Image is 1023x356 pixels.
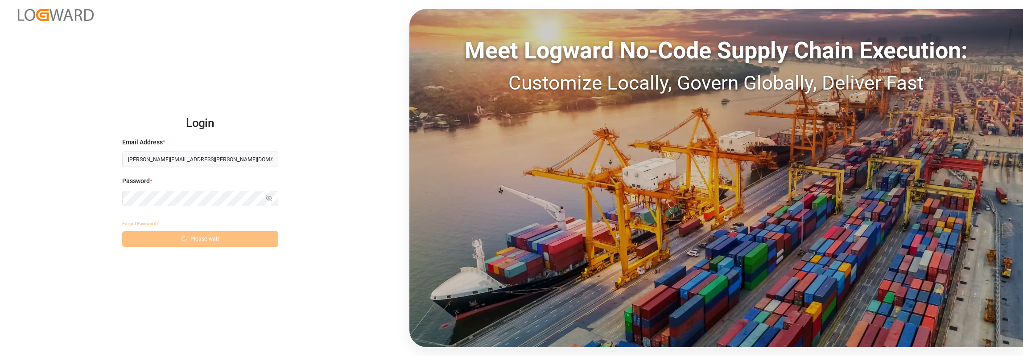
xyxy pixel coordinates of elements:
div: Meet Logward No-Code Supply Chain Execution: [409,33,1023,68]
h2: Login [122,109,278,138]
span: Email Address [122,138,163,147]
img: Logward_new_orange.png [18,9,94,21]
input: Enter your email [122,151,278,167]
div: Customize Locally, Govern Globally, Deliver Fast [409,68,1023,98]
span: Password [122,176,150,186]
